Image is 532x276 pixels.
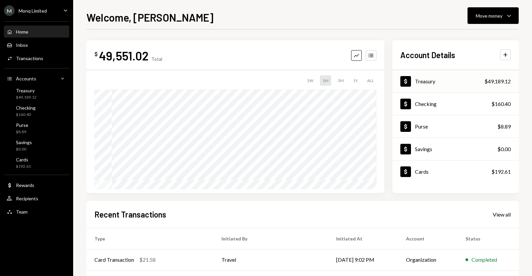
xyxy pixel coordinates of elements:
div: Team [16,209,28,215]
div: Cards [415,168,429,175]
button: Move money [467,7,519,24]
th: Type [86,228,213,249]
h2: Recent Transactions [94,209,166,220]
a: Savings$0.00 [4,138,69,153]
div: $192.61 [491,168,511,176]
div: Savings [16,139,32,145]
td: [DATE] 9:02 PM [328,249,398,270]
div: $ [94,51,98,57]
div: 1M [320,75,331,86]
div: Transactions [16,55,43,61]
div: Savings [415,146,432,152]
a: Checking$160.40 [392,93,519,115]
div: ALL [364,75,376,86]
a: Cards$192.61 [4,155,69,171]
th: Initiated At [328,228,398,249]
div: Accounts [16,76,36,81]
div: Treasury [16,88,37,93]
a: Treasury$49,189.12 [392,70,519,92]
div: 1Y [350,75,360,86]
div: Treasury [415,78,435,84]
div: $21.58 [139,256,156,264]
div: Checking [16,105,36,111]
a: Home [4,26,69,38]
a: Checking$160.40 [4,103,69,119]
div: M [4,5,15,16]
div: $192.61 [16,164,31,169]
a: Team [4,206,69,218]
a: Cards$192.61 [392,160,519,183]
div: Total [151,56,162,62]
div: 49,551.02 [99,48,149,63]
div: Recipients [16,196,38,201]
a: View all [493,211,511,218]
div: $8.89 [16,129,28,135]
a: Savings$0.00 [392,138,519,160]
div: Completed [471,256,497,264]
h2: Account Details [400,49,455,60]
a: Purse$8.89 [392,115,519,138]
div: $0.00 [16,146,32,152]
div: $8.89 [497,123,511,131]
div: $160.40 [16,112,36,118]
a: Inbox [4,39,69,51]
a: Purse$8.89 [4,120,69,136]
a: Accounts [4,72,69,84]
div: Monq Limited [19,8,47,14]
div: Purse [415,123,428,130]
a: Treasury$49,189.12 [4,86,69,102]
td: Travel [213,249,328,270]
div: Checking [415,101,437,107]
th: Status [458,228,519,249]
th: Initiated By [213,228,328,249]
div: $49,189.12 [484,77,511,85]
a: Recipients [4,192,69,204]
div: Cards [16,157,31,162]
a: Transactions [4,52,69,64]
td: Organization [398,249,458,270]
a: Rewards [4,179,69,191]
div: Rewards [16,182,34,188]
th: Account [398,228,458,249]
div: $160.40 [491,100,511,108]
div: Home [16,29,28,35]
div: $49,189.12 [16,95,37,100]
div: $0.00 [497,145,511,153]
div: 3M [335,75,346,86]
div: Move money [476,12,502,19]
div: Card Transaction [94,256,134,264]
h1: Welcome, [PERSON_NAME] [86,11,213,24]
div: Inbox [16,42,28,48]
div: Purse [16,122,28,128]
div: 1W [304,75,316,86]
